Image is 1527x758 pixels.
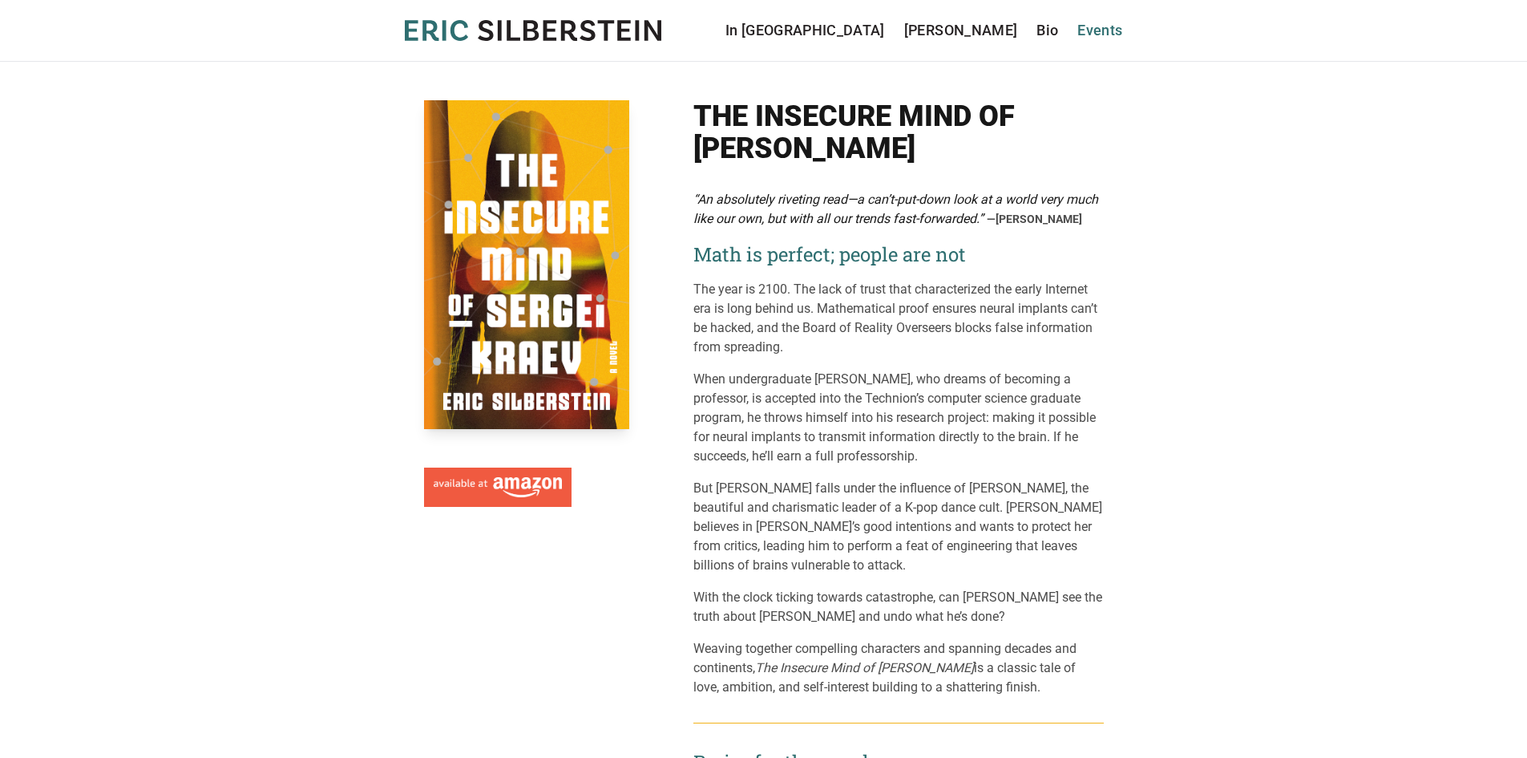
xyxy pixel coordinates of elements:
span: —[PERSON_NAME] [987,213,1082,225]
img: Available at Amazon [434,477,562,498]
a: Bio [1036,19,1058,42]
a: In [GEOGRAPHIC_DATA] [725,19,885,42]
p: But [PERSON_NAME] falls under the influence of [PERSON_NAME], the beautiful and charismatic leade... [693,479,1104,575]
a: [PERSON_NAME] [904,19,1018,42]
p: Weaving together compelling characters and spanning decades and continents, is a classic tale of ... [693,639,1104,697]
a: Available at Amazon [424,461,572,508]
p: The year is 2100. The lack of trust that characterized the early Internet era is long behind us. ... [693,280,1104,357]
p: With the clock ticking towards catastrophe, can [PERSON_NAME] see the truth about [PERSON_NAME] a... [693,588,1104,626]
h2: Math is perfect; people are not [693,241,1104,267]
img: Cover of The Insecure Mind of Sergei Kraev [424,100,629,429]
p: When undergraduate [PERSON_NAME], who dreams of becoming a professor, is accepted into the Techni... [693,370,1104,466]
em: “An absolutely riveting read—a can’t-put-down look at a world very much like our own, but with al... [693,192,1098,226]
a: Events [1077,19,1122,42]
i: The Insecure Mind of [PERSON_NAME] [755,660,974,675]
h1: The Insecure Mind of [PERSON_NAME] [693,100,1104,164]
